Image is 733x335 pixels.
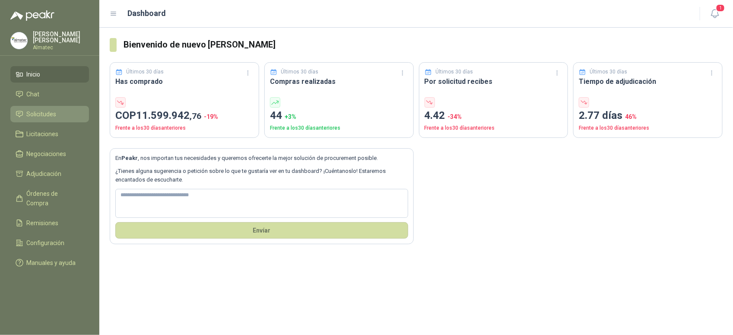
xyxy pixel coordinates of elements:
img: Logo peakr [10,10,54,21]
button: 1 [707,6,723,22]
h3: Has comprado [115,76,254,87]
span: -34 % [448,113,462,120]
a: Chat [10,86,89,102]
p: 44 [270,108,408,124]
span: Inicio [27,70,41,79]
a: Órdenes de Compra [10,185,89,211]
img: Company Logo [11,32,27,49]
span: Remisiones [27,218,59,228]
span: ,76 [190,111,201,121]
button: Envíar [115,222,408,239]
p: COP [115,108,254,124]
p: Frente a los 30 días anteriores [579,124,717,132]
a: Inicio [10,66,89,83]
b: Peakr [121,155,138,161]
a: Negociaciones [10,146,89,162]
a: Adjudicación [10,166,89,182]
span: Adjudicación [27,169,62,179]
p: En , nos importan tus necesidades y queremos ofrecerte la mejor solución de procurement posible. [115,154,408,163]
p: Frente a los 30 días anteriores [115,124,254,132]
a: Solicitudes [10,106,89,122]
span: -19 % [204,113,218,120]
p: Últimos 30 días [127,68,164,76]
span: Chat [27,89,40,99]
span: 46 % [625,113,637,120]
span: Licitaciones [27,129,59,139]
p: 2.77 días [579,108,717,124]
h3: Por solicitud recibes [425,76,563,87]
p: Últimos 30 días [435,68,473,76]
p: Almatec [33,45,89,50]
a: Remisiones [10,215,89,231]
h3: Compras realizadas [270,76,408,87]
p: [PERSON_NAME] [PERSON_NAME] [33,31,89,43]
a: Licitaciones [10,126,89,142]
h3: Bienvenido de nuevo [PERSON_NAME] [124,38,723,51]
a: Configuración [10,235,89,251]
p: Últimos 30 días [281,68,318,76]
h3: Tiempo de adjudicación [579,76,717,87]
a: Manuales y ayuda [10,255,89,271]
p: Frente a los 30 días anteriores [425,124,563,132]
p: 4.42 [425,108,563,124]
p: Frente a los 30 días anteriores [270,124,408,132]
p: ¿Tienes alguna sugerencia o petición sobre lo que te gustaría ver en tu dashboard? ¡Cuéntanoslo! ... [115,167,408,185]
span: Órdenes de Compra [27,189,81,208]
span: Manuales y ayuda [27,258,76,268]
span: 1 [716,4,725,12]
span: Solicitudes [27,109,57,119]
span: 11.599.942 [136,109,201,121]
h1: Dashboard [128,7,166,19]
span: Negociaciones [27,149,67,159]
p: Últimos 30 días [590,68,628,76]
span: Configuración [27,238,65,248]
span: + 3 % [285,113,296,120]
